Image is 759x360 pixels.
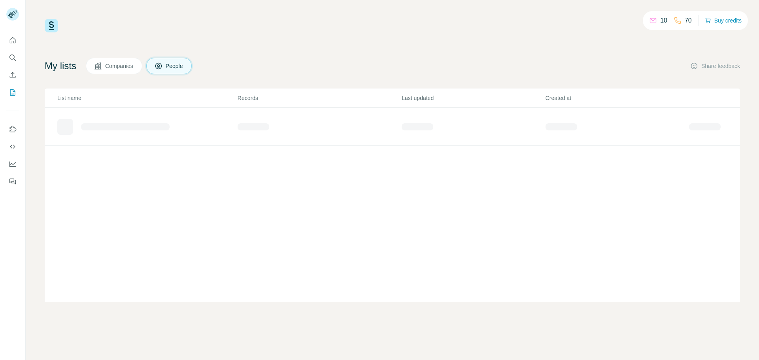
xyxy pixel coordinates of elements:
img: Surfe Logo [45,19,58,32]
button: Buy credits [705,15,742,26]
p: 70 [685,16,692,25]
button: Dashboard [6,157,19,171]
p: Created at [546,94,688,102]
p: Records [238,94,401,102]
p: List name [57,94,237,102]
h4: My lists [45,60,76,72]
button: Search [6,51,19,65]
button: Quick start [6,33,19,47]
button: Use Surfe API [6,139,19,154]
button: Feedback [6,174,19,188]
button: Use Surfe on LinkedIn [6,122,19,136]
span: People [166,62,184,70]
span: Companies [105,62,134,70]
p: Last updated [402,94,544,102]
button: Enrich CSV [6,68,19,82]
button: Share feedback [690,62,740,70]
button: My lists [6,85,19,100]
p: 10 [660,16,667,25]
